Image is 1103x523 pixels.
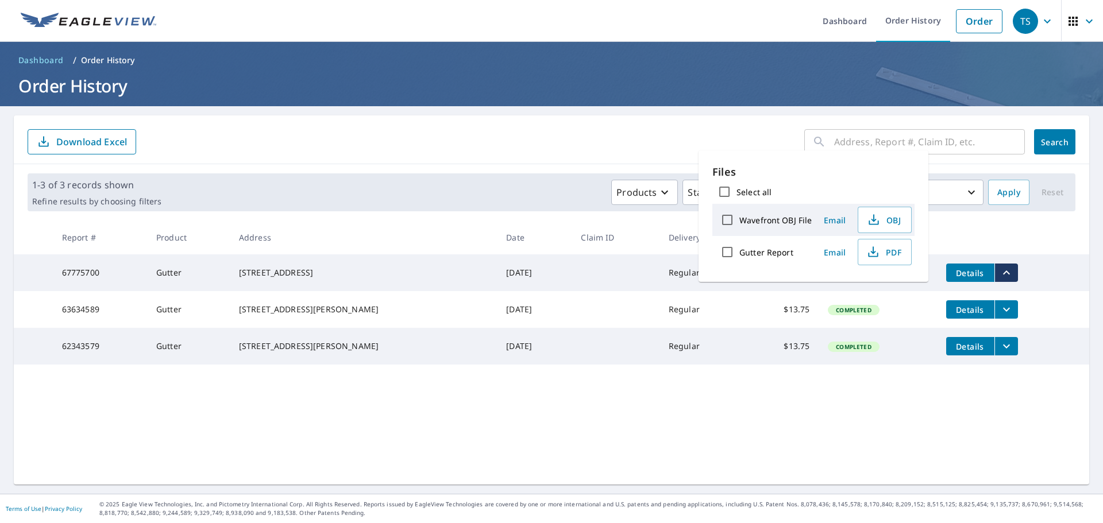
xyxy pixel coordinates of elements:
td: Gutter [147,328,230,365]
th: Date [497,220,572,254]
p: Status [688,185,716,199]
td: 62343579 [53,328,147,365]
button: detailsBtn-67775700 [946,264,994,282]
button: Email [816,243,853,261]
img: EV Logo [21,13,156,30]
button: PDF [858,239,912,265]
p: Files [712,164,915,180]
span: Dashboard [18,55,64,66]
a: Privacy Policy [45,505,82,513]
div: [STREET_ADDRESS][PERSON_NAME] [239,304,488,315]
nav: breadcrumb [14,51,1089,69]
button: Status [682,180,737,205]
span: PDF [865,245,902,259]
span: Apply [997,185,1020,200]
td: Regular [660,328,744,365]
span: Completed [829,343,878,351]
button: Download Excel [28,129,136,154]
div: [STREET_ADDRESS] [239,267,488,278]
button: Apply [988,180,1029,205]
button: filesDropdownBtn-67775700 [994,264,1018,282]
div: TS [1013,9,1038,34]
th: Delivery [660,220,744,254]
th: Address [230,220,497,254]
td: [DATE] [497,328,572,365]
label: Wavefront OBJ File [739,215,812,226]
li: / [73,53,76,67]
button: OBJ [858,207,912,233]
span: Search [1043,137,1066,148]
td: [DATE] [497,291,572,328]
td: 67775700 [53,254,147,291]
span: Details [953,304,988,315]
button: Products [611,180,678,205]
span: OBJ [865,213,902,227]
h1: Order History [14,74,1089,98]
label: Select all [736,187,772,197]
input: Address, Report #, Claim ID, etc. [834,126,1025,158]
button: filesDropdownBtn-62343579 [994,337,1018,355]
td: Gutter [147,291,230,328]
span: Completed [829,306,878,314]
a: Dashboard [14,51,68,69]
td: Gutter [147,254,230,291]
button: detailsBtn-62343579 [946,337,994,355]
th: Product [147,220,230,254]
td: $13.75 [744,291,819,328]
button: Search [1034,129,1075,154]
p: Products [616,185,657,199]
p: Order History [81,55,135,66]
label: Gutter Report [739,247,793,258]
td: Regular [660,291,744,328]
th: Claim ID [572,220,660,254]
p: Refine results by choosing filters [32,196,161,207]
a: Order [956,9,1002,33]
button: Email [816,211,853,229]
button: detailsBtn-63634589 [946,300,994,319]
th: Report # [53,220,147,254]
td: 63634589 [53,291,147,328]
td: Regular [660,254,744,291]
div: [STREET_ADDRESS][PERSON_NAME] [239,340,488,352]
p: Download Excel [56,135,127,148]
a: Terms of Use [6,505,41,513]
td: $13.75 [744,328,819,365]
p: © 2025 Eagle View Technologies, Inc. and Pictometry International Corp. All Rights Reserved. Repo... [99,500,1097,517]
p: | [6,505,82,512]
span: Email [821,247,849,258]
td: [DATE] [497,254,572,291]
span: Details [953,268,988,278]
button: filesDropdownBtn-63634589 [994,300,1018,319]
span: Email [821,215,849,226]
span: Details [953,341,988,352]
p: 1-3 of 3 records shown [32,178,161,192]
